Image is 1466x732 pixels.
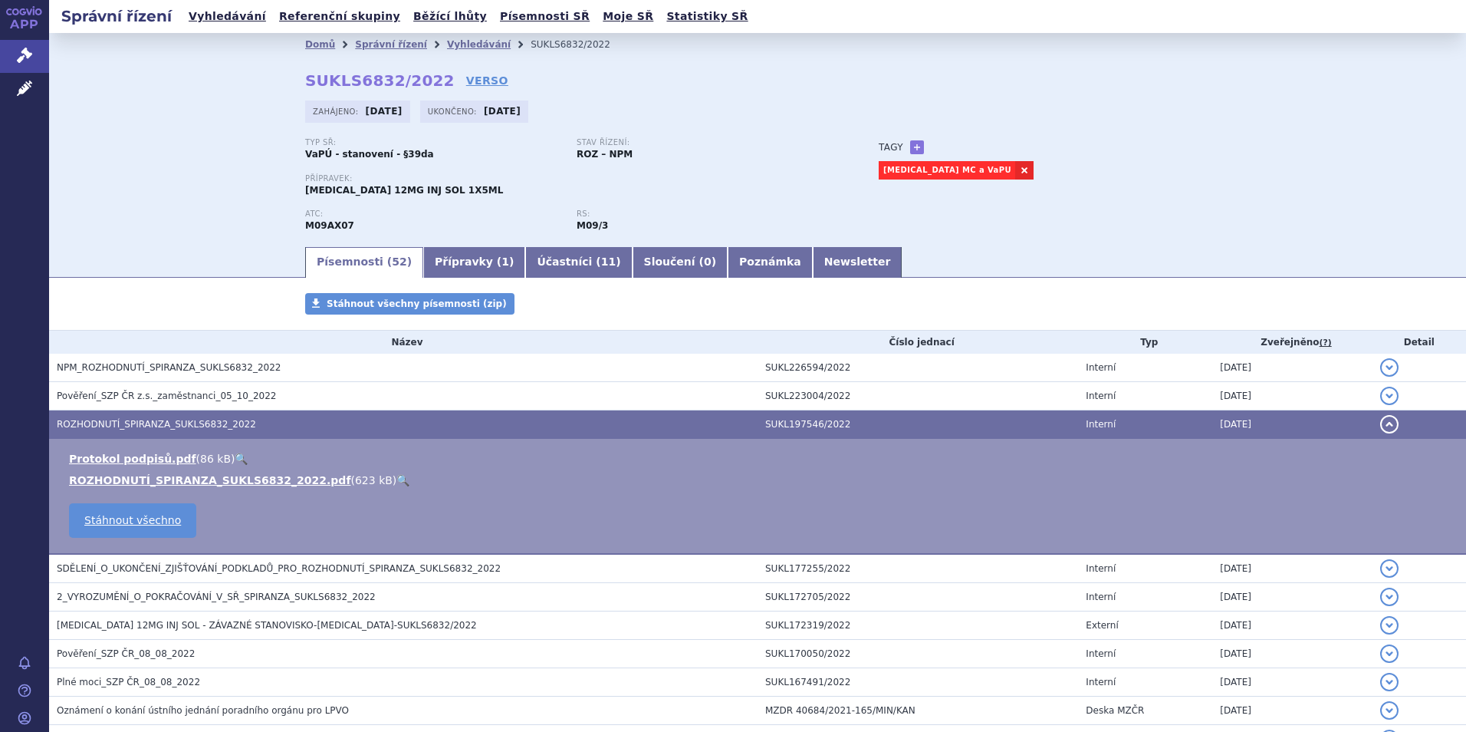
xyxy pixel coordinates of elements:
td: SUKL170050/2022 [758,640,1078,668]
td: SUKL167491/2022 [758,668,1078,697]
a: Newsletter [813,247,902,278]
td: SUKL226594/2022 [758,354,1078,382]
td: [DATE] [1212,640,1372,668]
a: 🔍 [235,453,248,465]
span: 11 [601,256,616,268]
a: Protokol podpisů.pdf [69,453,196,465]
td: SUKL172319/2022 [758,612,1078,640]
span: 623 kB [355,474,393,486]
a: + [910,140,924,154]
span: 52 [392,256,406,268]
span: Interní [1086,677,1116,687]
a: Vyhledávání [184,6,271,27]
h3: Tagy [879,138,903,157]
strong: SUKLS6832/2022 [305,71,455,90]
button: detail [1380,415,1399,434]
a: Domů [305,39,335,50]
td: [DATE] [1212,411,1372,439]
span: Ukončeno: [428,105,480,117]
span: 86 kB [200,453,231,465]
td: SUKL177255/2022 [758,554,1078,583]
span: Interní [1086,563,1116,574]
th: Název [49,331,758,354]
a: Referenční skupiny [274,6,405,27]
a: Statistiky SŘ [662,6,752,27]
p: Typ SŘ: [305,138,561,147]
strong: [DATE] [366,106,403,117]
span: Interní [1086,419,1116,430]
li: ( ) [69,473,1451,488]
a: Přípravky (1) [423,247,525,278]
td: [DATE] [1212,354,1372,382]
button: detail [1380,387,1399,405]
li: ( ) [69,451,1451,467]
td: [DATE] [1212,668,1372,697]
span: Interní [1086,362,1116,373]
span: ROZHODNUTÍ_SPIRANZA_SUKLS6832_2022 [57,419,256,430]
td: SUKL197546/2022 [758,411,1078,439]
strong: VaPÚ - stanovení - §39da [305,149,434,160]
strong: [DATE] [484,106,521,117]
td: [DATE] [1212,583,1372,612]
a: Písemnosti SŘ [495,6,594,27]
li: SUKLS6832/2022 [531,33,630,56]
td: SUKL223004/2022 [758,382,1078,411]
abbr: (?) [1320,338,1332,348]
p: Přípravek: [305,174,848,183]
a: Běžící lhůty [409,6,491,27]
button: detail [1380,358,1399,377]
button: detail [1380,588,1399,606]
span: Interní [1086,648,1116,659]
button: detail [1380,645,1399,663]
td: [DATE] [1212,554,1372,583]
span: SDĚLENÍ_O_UKONČENÍ_ZJIŠŤOVÁNÍ_PODKLADŮ_PRO_ROZHODNUTÍ_SPIRANZA_SUKLS6832_2022 [57,563,501,574]
a: Poznámka [728,247,813,278]
a: ROZHODNUTÍ_SPIRANZA_SUKLS6832_2022.pdf [69,474,350,486]
a: Vyhledávání [447,39,511,50]
td: [DATE] [1212,382,1372,411]
span: Deska MZČR [1086,705,1144,716]
span: SPINRAZA 12MG INJ SOL - ZÁVAZNÉ STANOVISKO-SPINRAZA-SUKLS6832/2022 [57,620,477,631]
h2: Správní řízení [49,5,184,27]
a: Správní řízení [355,39,427,50]
a: Moje SŘ [598,6,658,27]
span: Externí [1086,620,1118,631]
span: Stáhnout všechny písemnosti (zip) [327,298,507,309]
span: 1 [501,256,509,268]
strong: nusinersen [577,220,608,231]
button: detail [1380,701,1399,720]
button: detail [1380,559,1399,578]
a: Sloučení (0) [633,247,728,278]
a: Stáhnout všechny písemnosti (zip) [305,293,514,315]
span: Interní [1086,592,1116,602]
td: [DATE] [1212,697,1372,725]
a: VERSO [466,73,508,88]
td: SUKL172705/2022 [758,583,1078,612]
p: Stav řízení: [577,138,833,147]
th: Číslo jednací [758,331,1078,354]
th: Typ [1078,331,1212,354]
a: 🔍 [396,474,409,486]
span: 0 [704,256,712,268]
strong: NUSINERSEN [305,220,354,231]
span: Oznámení o konání ústního jednání poradního orgánu pro LPVO [57,705,349,716]
a: Stáhnout všechno [69,503,196,538]
button: detail [1380,673,1399,691]
strong: ROZ – NPM [577,149,633,160]
span: Pověření_SZP ČR_08_08_2022 [57,648,195,659]
span: Pověření_SZP ČR z.s._zaměstnanci_05_10_2022 [57,391,276,401]
p: ATC: [305,209,561,219]
span: Plné moci_SZP ČR_08_08_2022 [57,677,200,687]
span: Zahájeno: [313,105,361,117]
span: [MEDICAL_DATA] 12MG INJ SOL 1X5ML [305,185,503,196]
span: Interní [1086,391,1116,401]
p: RS: [577,209,833,219]
td: MZDR 40684/2021-165/MIN/KAN [758,697,1078,725]
td: [DATE] [1212,612,1372,640]
button: detail [1380,616,1399,635]
a: [MEDICAL_DATA] MC a VaPU [879,161,1015,180]
a: Písemnosti (52) [305,247,423,278]
th: Detail [1372,331,1466,354]
th: Zveřejněno [1212,331,1372,354]
span: 2_VYROZUMĚNÍ_O_POKRAČOVÁNÍ_V_SŘ_SPIRANZA_SUKLS6832_2022 [57,592,376,602]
